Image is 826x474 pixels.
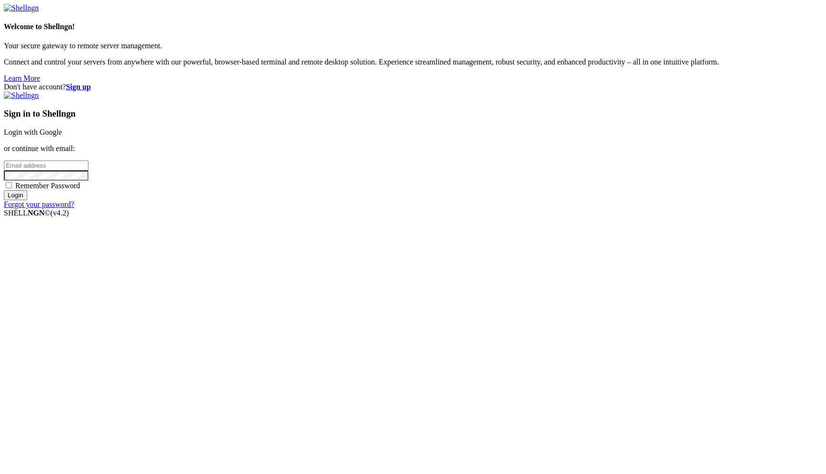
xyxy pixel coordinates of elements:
h4: Welcome to Shellngn! [4,22,822,31]
b: NGN [28,209,45,217]
a: Sign up [66,83,91,91]
span: 4.2.0 [51,209,69,217]
input: Email address [4,161,88,171]
img: Shellngn [4,4,39,12]
a: Learn More [4,74,40,82]
input: Login [4,190,27,200]
h3: Sign in to Shellngn [4,108,822,119]
span: SHELL © [4,209,69,217]
div: Don't have account? [4,83,822,91]
span: Remember Password [15,182,80,190]
input: Remember Password [6,182,12,188]
a: Forgot your password? [4,200,74,208]
p: Your secure gateway to remote server management. [4,42,822,50]
a: Login with Google [4,128,62,136]
img: Shellngn [4,91,39,100]
p: Connect and control your servers from anywhere with our powerful, browser-based terminal and remo... [4,58,822,66]
p: or continue with email: [4,144,822,153]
